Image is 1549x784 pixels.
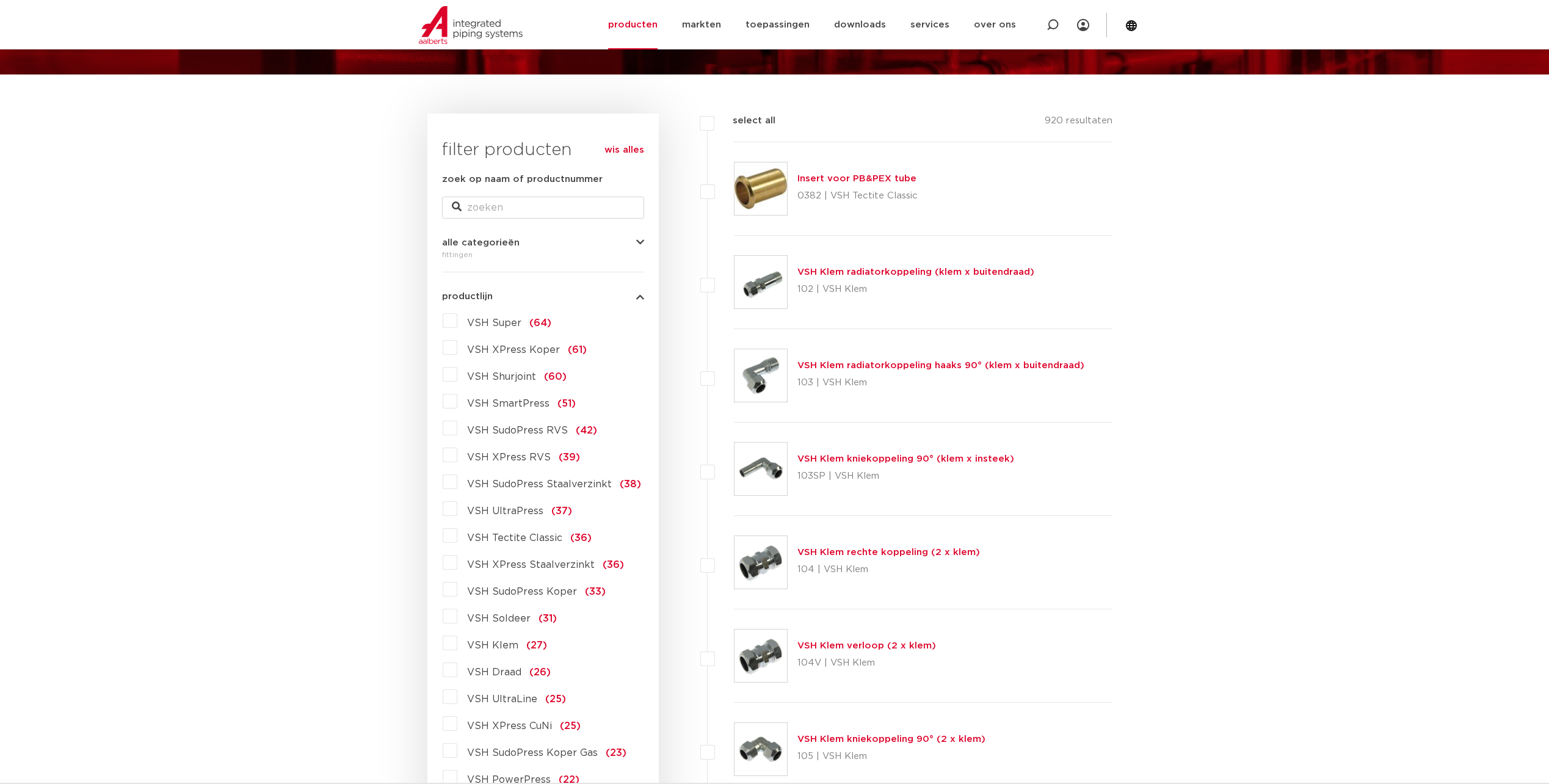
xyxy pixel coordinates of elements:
[529,318,551,328] span: (64)
[467,560,595,570] span: VSH XPress Staalverzinkt
[467,506,543,516] span: VSH UltraPress
[467,399,550,408] span: VSH SmartPress
[576,426,597,435] span: (42)
[797,280,1034,299] p: 102 | VSH Klem
[467,372,536,382] span: VSH Shurjoint
[585,587,606,597] span: (33)
[557,399,576,408] span: (51)
[1045,114,1112,132] p: 920 resultaten
[604,143,644,158] a: wis alles
[467,318,521,328] span: VSH Super
[467,667,521,677] span: VSH Draad
[442,197,644,219] input: zoeken
[797,653,936,673] p: 104V | VSH Klem
[797,548,980,557] a: VSH Klem rechte koppeling (2 x klem)
[797,174,916,183] a: Insert voor PB&PEX tube
[467,748,598,758] span: VSH SudoPress Koper Gas
[544,372,567,382] span: (60)
[560,721,581,731] span: (25)
[568,345,587,355] span: (61)
[735,349,787,402] img: Thumbnail for VSH Klem radiatorkoppeling haaks 90° (klem x buitendraad)
[735,630,787,682] img: Thumbnail for VSH Klem verloop (2 x klem)
[797,373,1084,393] p: 103 | VSH Klem
[526,641,547,650] span: (27)
[797,466,1014,486] p: 103SP | VSH Klem
[467,426,568,435] span: VSH SudoPress RVS
[735,162,787,215] img: Thumbnail for Insert voor PB&PEX tube
[797,267,1034,277] a: VSH Klem radiatorkoppeling (klem x buitendraad)
[442,138,644,162] h3: filter producten
[797,361,1084,370] a: VSH Klem radiatorkoppeling haaks 90° (klem x buitendraad)
[735,443,787,495] img: Thumbnail for VSH Klem kniekoppeling 90° (klem x insteek)
[797,454,1014,463] a: VSH Klem kniekoppeling 90° (klem x insteek)
[545,694,566,704] span: (25)
[442,292,644,301] button: productlijn
[442,292,493,301] span: productlijn
[735,536,787,589] img: Thumbnail for VSH Klem rechte koppeling (2 x klem)
[442,238,520,247] span: alle categorieën
[529,667,551,677] span: (26)
[467,345,560,355] span: VSH XPress Koper
[797,186,918,206] p: 0382 | VSH Tectite Classic
[467,614,531,623] span: VSH Soldeer
[442,247,644,262] div: fittingen
[442,238,644,247] button: alle categorieën
[467,452,551,462] span: VSH XPress RVS
[797,641,936,650] a: VSH Klem verloop (2 x klem)
[442,172,603,187] label: zoek op naam of productnummer
[467,641,518,650] span: VSH Klem
[467,721,552,731] span: VSH XPress CuNi
[603,560,624,570] span: (36)
[797,747,985,766] p: 105 | VSH Klem
[539,614,557,623] span: (31)
[467,587,577,597] span: VSH SudoPress Koper
[467,533,562,543] span: VSH Tectite Classic
[570,533,592,543] span: (36)
[620,479,641,489] span: (38)
[467,694,537,704] span: VSH UltraLine
[735,256,787,308] img: Thumbnail for VSH Klem radiatorkoppeling (klem x buitendraad)
[606,748,626,758] span: (23)
[735,723,787,775] img: Thumbnail for VSH Klem kniekoppeling 90° (2 x klem)
[797,735,985,744] a: VSH Klem kniekoppeling 90° (2 x klem)
[559,452,580,462] span: (39)
[714,114,775,128] label: select all
[797,560,980,579] p: 104 | VSH Klem
[551,506,572,516] span: (37)
[467,479,612,489] span: VSH SudoPress Staalverzinkt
